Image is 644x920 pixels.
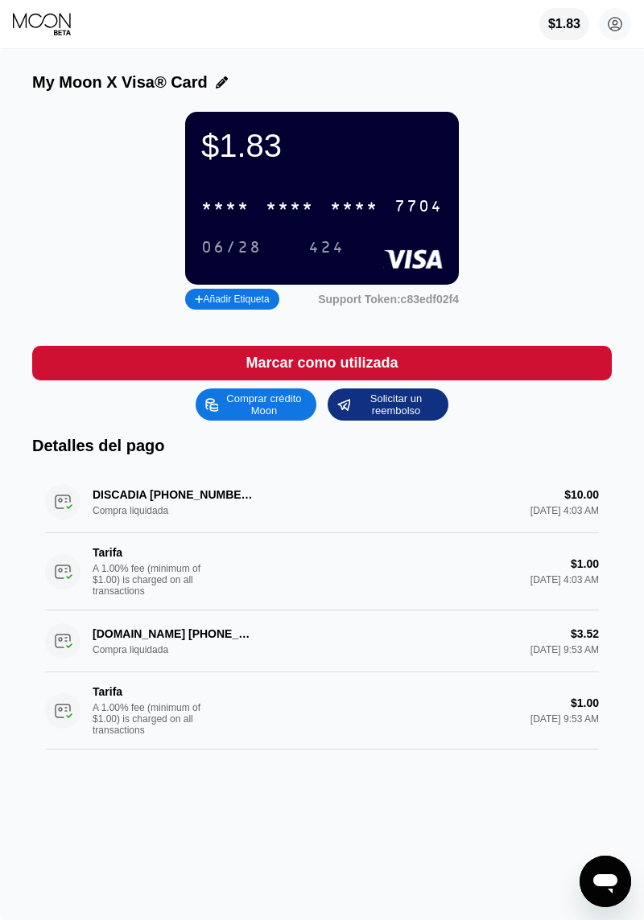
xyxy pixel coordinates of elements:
div: Comprar crédito Moon [220,392,308,417]
div: 7704 [394,198,443,216]
div: 06/28 [189,234,274,261]
div: Support Token: c83edf02f4 [318,293,459,306]
div: Tarifa [93,685,254,698]
div: $1.83 [548,17,580,31]
div: $1.00 [571,696,599,709]
div: Solicitar un reembolso [328,388,448,421]
div: Tarifa [93,546,254,559]
div: TarifaA 1.00% fee (minimum of $1.00) is charged on all transactions$1.00[DATE] 9:53 AM [45,672,599,750]
div: Support Token:c83edf02f4 [318,293,459,306]
div: Comprar crédito Moon [196,388,316,421]
div: Marcar como utilizada [32,346,612,380]
div: TarifaA 1.00% fee (minimum of $1.00) is charged on all transactions$1.00[DATE] 4:03 AM [45,533,599,610]
div: 06/28 [201,239,262,257]
div: Marcar como utilizada [246,354,398,372]
div: $1.83 [539,8,589,40]
div: A 1.00% fee (minimum of $1.00) is charged on all transactions [93,702,213,736]
div: Añadir Etiqueta [195,294,270,305]
div: 424 [296,234,357,261]
div: 424 [308,239,345,257]
div: $1.83 [201,128,443,164]
div: My Moon X Visa® Card [32,73,208,92]
div: [DATE] 9:53 AM [530,713,599,725]
div: Añadir Etiqueta [185,289,279,310]
div: [DATE] 4:03 AM [530,574,599,585]
div: $1.00 [571,557,599,570]
div: Solicitar un reembolso [352,392,440,417]
div: Detalles del pago [32,437,612,455]
div: A 1.00% fee (minimum of $1.00) is charged on all transactions [93,563,213,597]
iframe: Botón para iniciar la ventana de mensajería [580,856,631,907]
